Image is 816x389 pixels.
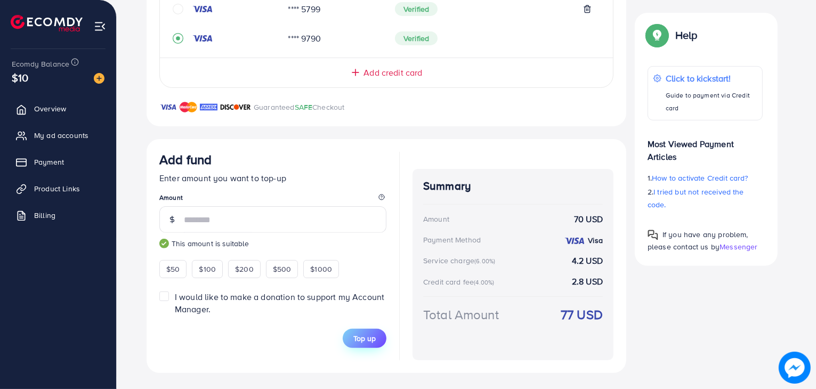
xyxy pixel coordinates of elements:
[648,172,763,184] p: 1.
[166,264,180,274] span: $50
[12,59,69,69] span: Ecomdy Balance
[648,129,763,163] p: Most Viewed Payment Articles
[310,264,332,274] span: $1000
[8,98,108,119] a: Overview
[8,178,108,199] a: Product Links
[175,291,384,315] span: I would like to make a donation to support my Account Manager.
[395,2,438,16] span: Verified
[675,29,698,42] p: Help
[34,103,66,114] span: Overview
[423,180,603,193] h4: Summary
[779,352,811,384] img: image
[363,67,422,79] span: Add credit card
[474,278,494,287] small: (4.00%)
[572,255,603,267] strong: 4.2 USD
[235,264,254,274] span: $200
[34,210,55,221] span: Billing
[295,102,313,112] span: SAFE
[648,185,763,211] p: 2.
[564,237,585,245] img: credit
[173,4,183,14] svg: circle
[395,31,438,45] span: Verified
[343,329,386,348] button: Top up
[423,255,498,266] div: Service charge
[200,101,217,114] img: brand
[159,193,386,206] legend: Amount
[423,234,481,245] div: Payment Method
[94,20,106,33] img: menu
[666,89,757,115] p: Guide to payment via Credit card
[180,101,197,114] img: brand
[561,305,603,324] strong: 77 USD
[8,125,108,146] a: My ad accounts
[192,5,213,13] img: credit
[199,264,216,274] span: $100
[648,187,744,210] span: I tried but not received the code.
[192,34,213,43] img: credit
[12,70,28,85] span: $10
[34,130,88,141] span: My ad accounts
[648,230,658,240] img: Popup guide
[572,275,603,288] strong: 2.8 USD
[159,239,169,248] img: guide
[11,15,83,31] img: logo
[220,101,251,114] img: brand
[173,33,183,44] svg: record circle
[8,151,108,173] a: Payment
[254,101,345,114] p: Guaranteed Checkout
[588,235,603,246] strong: Visa
[423,214,449,224] div: Amount
[159,172,386,184] p: Enter amount you want to top-up
[159,238,386,249] small: This amount is suitable
[34,157,64,167] span: Payment
[648,229,748,252] span: If you have any problem, please contact us by
[648,26,667,45] img: Popup guide
[423,277,498,287] div: Credit card fee
[34,183,80,194] span: Product Links
[474,257,495,265] small: (6.00%)
[159,152,212,167] h3: Add fund
[8,205,108,226] a: Billing
[574,213,603,225] strong: 70 USD
[666,72,757,85] p: Click to kickstart!
[423,305,499,324] div: Total Amount
[159,101,177,114] img: brand
[273,264,292,274] span: $500
[94,73,104,84] img: image
[652,173,748,183] span: How to activate Credit card?
[353,333,376,344] span: Top up
[720,241,757,252] span: Messenger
